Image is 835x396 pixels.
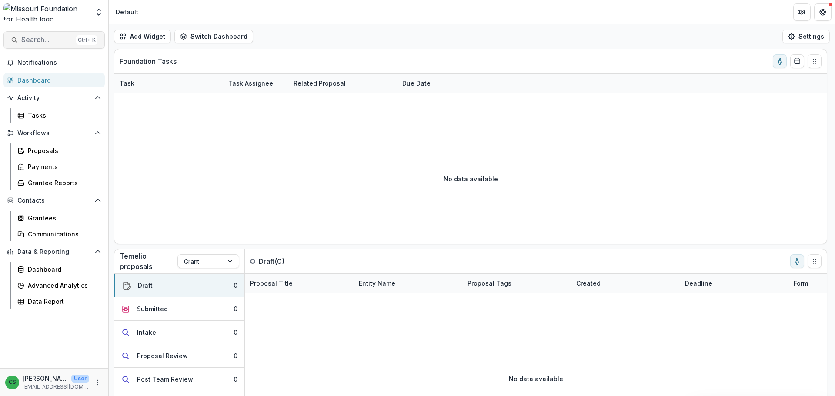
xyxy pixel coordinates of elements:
[137,328,156,337] div: Intake
[28,213,98,223] div: Grantees
[137,351,188,360] div: Proposal Review
[288,74,397,93] div: Related Proposal
[28,111,98,120] div: Tasks
[223,79,278,88] div: Task Assignee
[3,31,105,49] button: Search...
[234,304,237,313] div: 0
[354,274,462,293] div: Entity Name
[114,30,171,43] button: Add Widget
[571,274,680,293] div: Created
[14,278,105,293] a: Advanced Analytics
[462,274,571,293] div: Proposal Tags
[17,76,98,85] div: Dashboard
[234,351,237,360] div: 0
[112,6,142,18] nav: breadcrumb
[114,321,244,344] button: Intake0
[223,74,288,93] div: Task Assignee
[93,3,105,21] button: Open entity switcher
[17,248,91,256] span: Data & Reporting
[28,281,98,290] div: Advanced Analytics
[114,297,244,321] button: Submitted0
[174,30,253,43] button: Switch Dashboard
[114,368,244,391] button: Post Team Review0
[28,146,98,155] div: Proposals
[138,281,153,290] div: Draft
[14,211,105,225] a: Grantees
[3,91,105,105] button: Open Activity
[17,197,91,204] span: Contacts
[137,375,193,384] div: Post Team Review
[23,374,68,383] p: [PERSON_NAME]
[462,279,517,288] div: Proposal Tags
[788,279,813,288] div: Form
[14,176,105,190] a: Grantee Reports
[17,94,91,102] span: Activity
[782,30,830,43] button: Settings
[571,279,606,288] div: Created
[28,162,98,171] div: Payments
[790,254,804,268] button: toggle-assigned-to-me
[14,108,105,123] a: Tasks
[680,279,718,288] div: Deadline
[773,54,787,68] button: toggle-assigned-to-me
[793,3,811,21] button: Partners
[3,73,105,87] a: Dashboard
[509,374,563,383] p: No data available
[114,74,223,93] div: Task
[28,265,98,274] div: Dashboard
[17,130,91,137] span: Workflows
[245,274,354,293] div: Proposal Title
[14,262,105,276] a: Dashboard
[680,274,788,293] div: Deadline
[234,375,237,384] div: 0
[354,279,401,288] div: Entity Name
[71,375,89,383] p: User
[808,254,822,268] button: Drag
[3,126,105,140] button: Open Workflows
[14,160,105,174] a: Payments
[790,54,804,68] button: Calendar
[114,274,244,297] button: Draft0
[116,7,138,17] div: Default
[120,251,177,272] p: Temelio proposals
[14,227,105,241] a: Communications
[28,178,98,187] div: Grantee Reports
[17,59,101,67] span: Notifications
[3,193,105,207] button: Open Contacts
[14,294,105,309] a: Data Report
[397,74,462,93] div: Due Date
[234,281,237,290] div: 0
[259,256,324,266] p: Draft ( 0 )
[444,174,498,183] p: No data available
[234,328,237,337] div: 0
[288,79,351,88] div: Related Proposal
[3,245,105,259] button: Open Data & Reporting
[28,297,98,306] div: Data Report
[21,36,73,44] span: Search...
[120,56,177,67] p: Foundation Tasks
[245,279,298,288] div: Proposal Title
[114,79,140,88] div: Task
[14,143,105,158] a: Proposals
[76,35,97,45] div: Ctrl + K
[9,379,16,385] div: Chase Shiflet
[23,383,89,391] p: [EMAIL_ADDRESS][DOMAIN_NAME]
[814,3,832,21] button: Get Help
[3,56,105,70] button: Notifications
[3,3,89,21] img: Missouri Foundation for Health logo
[114,344,244,368] button: Proposal Review0
[93,377,103,388] button: More
[397,79,436,88] div: Due Date
[808,54,822,68] button: Drag
[137,304,168,313] div: Submitted
[28,230,98,239] div: Communications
